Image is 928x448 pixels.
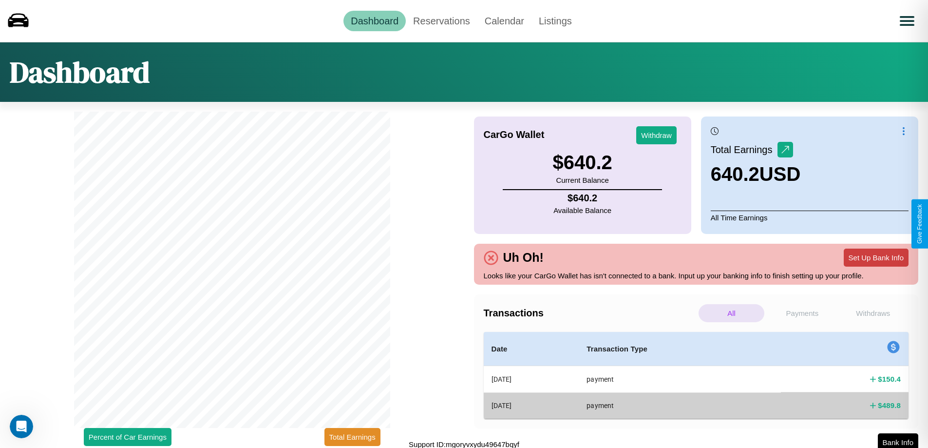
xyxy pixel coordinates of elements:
[878,400,901,410] h4: $ 489.8
[711,163,801,185] h3: 640.2 USD
[711,141,777,158] p: Total Earnings
[477,11,531,31] a: Calendar
[552,174,612,187] p: Current Balance
[844,249,909,267] button: Set Up Bank Info
[10,52,150,92] h1: Dashboard
[492,343,571,355] h4: Date
[769,304,835,322] p: Payments
[484,392,579,418] th: [DATE]
[484,269,909,282] p: Looks like your CarGo Wallet has isn't connected to a bank. Input up your banking info to finish ...
[699,304,764,322] p: All
[587,343,773,355] h4: Transaction Type
[484,366,579,393] th: [DATE]
[579,392,781,418] th: payment
[711,211,909,224] p: All Time Earnings
[484,332,909,419] table: simple table
[553,193,611,204] h4: $ 640.2
[636,126,677,144] button: Withdraw
[878,374,901,384] h4: $ 150.4
[10,415,33,438] iframe: Intercom live chat
[840,304,906,322] p: Withdraws
[553,204,611,217] p: Available Balance
[406,11,477,31] a: Reservations
[498,251,549,265] h4: Uh Oh!
[324,428,380,446] button: Total Earnings
[484,129,545,140] h4: CarGo Wallet
[579,366,781,393] th: payment
[84,428,171,446] button: Percent of Car Earnings
[916,204,923,244] div: Give Feedback
[484,308,696,319] h4: Transactions
[531,11,579,31] a: Listings
[343,11,406,31] a: Dashboard
[893,7,921,35] button: Open menu
[552,152,612,174] h3: $ 640.2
